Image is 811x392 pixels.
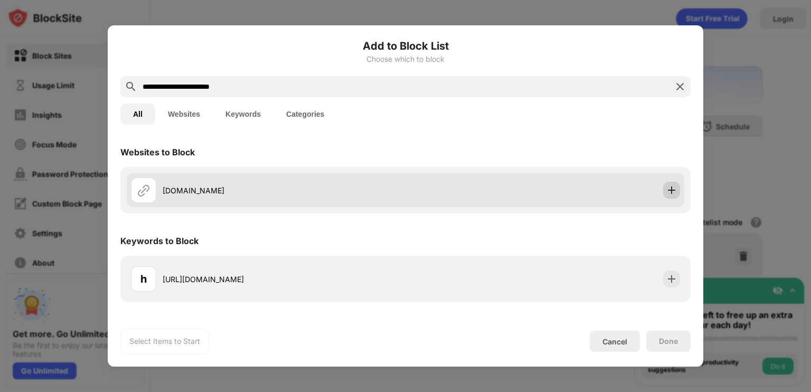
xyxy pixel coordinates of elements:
[120,147,195,157] div: Websites to Block
[674,80,686,93] img: search-close
[213,104,274,125] button: Keywords
[140,271,147,287] div: h
[120,55,691,63] div: Choose which to block
[659,337,678,346] div: Done
[274,104,337,125] button: Categories
[120,104,155,125] button: All
[602,337,627,346] div: Cancel
[120,236,199,246] div: Keywords to Block
[155,104,213,125] button: Websites
[129,336,200,347] div: Select Items to Start
[163,274,405,285] div: [URL][DOMAIN_NAME]
[163,185,405,196] div: [DOMAIN_NAME]
[120,38,691,54] h6: Add to Block List
[137,184,150,197] img: url.svg
[125,80,137,93] img: search.svg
